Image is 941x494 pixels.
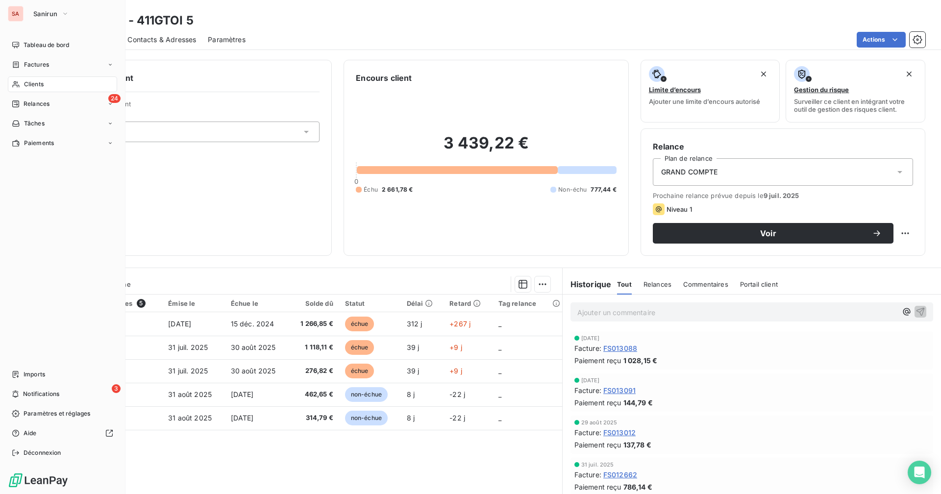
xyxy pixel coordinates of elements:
[581,335,600,341] span: [DATE]
[208,35,246,45] span: Paramètres
[8,425,117,441] a: Aide
[295,343,333,352] span: 1 118,11 €
[603,469,637,480] span: FS012662
[24,409,90,418] span: Paramètres et réglages
[24,119,45,128] span: Tâches
[661,167,718,177] span: GRAND COMPTE
[24,448,61,457] span: Déconnexion
[407,320,422,328] span: 312 j
[498,414,501,422] span: _
[24,370,45,379] span: Imports
[79,100,320,114] span: Propriétés Client
[345,299,395,307] div: Statut
[794,98,917,113] span: Surveiller ce client en intégrant votre outil de gestion des risques client.
[857,32,906,48] button: Actions
[354,177,358,185] span: 0
[345,387,388,402] span: non-échue
[86,12,194,29] h3: 5 GTOI - 411GTOI 5
[498,390,501,398] span: _
[603,427,636,438] span: FS013012
[356,72,412,84] h6: Encours client
[449,320,470,328] span: +267 j
[649,98,760,105] span: Ajouter une limite d’encours autorisé
[24,139,54,148] span: Paiements
[24,80,44,89] span: Clients
[8,472,69,488] img: Logo LeanPay
[24,429,37,438] span: Aide
[740,280,778,288] span: Portail client
[563,278,612,290] h6: Historique
[574,427,601,438] span: Facture :
[345,364,374,378] span: échue
[168,414,212,422] span: 31 août 2025
[345,340,374,355] span: échue
[168,367,208,375] span: 31 juil. 2025
[407,367,420,375] span: 39 j
[908,461,931,484] div: Open Intercom Messenger
[137,299,146,308] span: 5
[168,320,191,328] span: [DATE]
[574,440,621,450] span: Paiement reçu
[33,10,57,18] span: Sanirun
[498,320,501,328] span: _
[23,390,59,398] span: Notifications
[295,390,333,399] span: 462,65 €
[574,397,621,408] span: Paiement reçu
[407,390,415,398] span: 8 j
[623,355,658,366] span: 1 028,15 €
[498,299,556,307] div: Tag relance
[168,343,208,351] span: 31 juil. 2025
[295,366,333,376] span: 276,82 €
[449,390,465,398] span: -22 j
[603,343,637,353] span: FS013088
[295,319,333,329] span: 1 266,85 €
[574,482,621,492] span: Paiement reçu
[498,367,501,375] span: _
[623,482,652,492] span: 786,14 €
[449,299,486,307] div: Retard
[665,229,872,237] span: Voir
[649,86,701,94] span: Limite d’encours
[623,397,653,408] span: 144,79 €
[231,320,274,328] span: 15 déc. 2024
[603,385,636,395] span: FS013091
[382,185,413,194] span: 2 661,78 €
[407,299,438,307] div: Délai
[581,462,614,468] span: 31 juil. 2025
[581,420,618,425] span: 29 août 2025
[623,440,651,450] span: 137,78 €
[653,192,913,199] span: Prochaine relance prévue depuis le
[24,99,50,108] span: Relances
[24,41,69,49] span: Tableau de bord
[295,413,333,423] span: 314,79 €
[574,355,621,366] span: Paiement reçu
[449,343,462,351] span: +9 j
[231,367,276,375] span: 30 août 2025
[407,414,415,422] span: 8 j
[449,367,462,375] span: +9 j
[574,385,601,395] span: Facture :
[653,223,893,244] button: Voir
[558,185,587,194] span: Non-échu
[574,469,601,480] span: Facture :
[644,280,671,288] span: Relances
[356,133,616,163] h2: 3 439,22 €
[667,205,692,213] span: Niveau 1
[764,192,799,199] span: 9 juil. 2025
[449,414,465,422] span: -22 j
[295,299,333,307] div: Solde dû
[168,390,212,398] span: 31 août 2025
[653,141,913,152] h6: Relance
[8,6,24,22] div: SA
[498,343,501,351] span: _
[231,299,283,307] div: Échue le
[127,35,196,45] span: Contacts & Adresses
[364,185,378,194] span: Échu
[112,384,121,393] span: 3
[786,60,925,123] button: Gestion du risqueSurveiller ce client en intégrant votre outil de gestion des risques client.
[617,280,632,288] span: Tout
[591,185,616,194] span: 777,44 €
[168,299,219,307] div: Émise le
[231,390,254,398] span: [DATE]
[231,343,276,351] span: 30 août 2025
